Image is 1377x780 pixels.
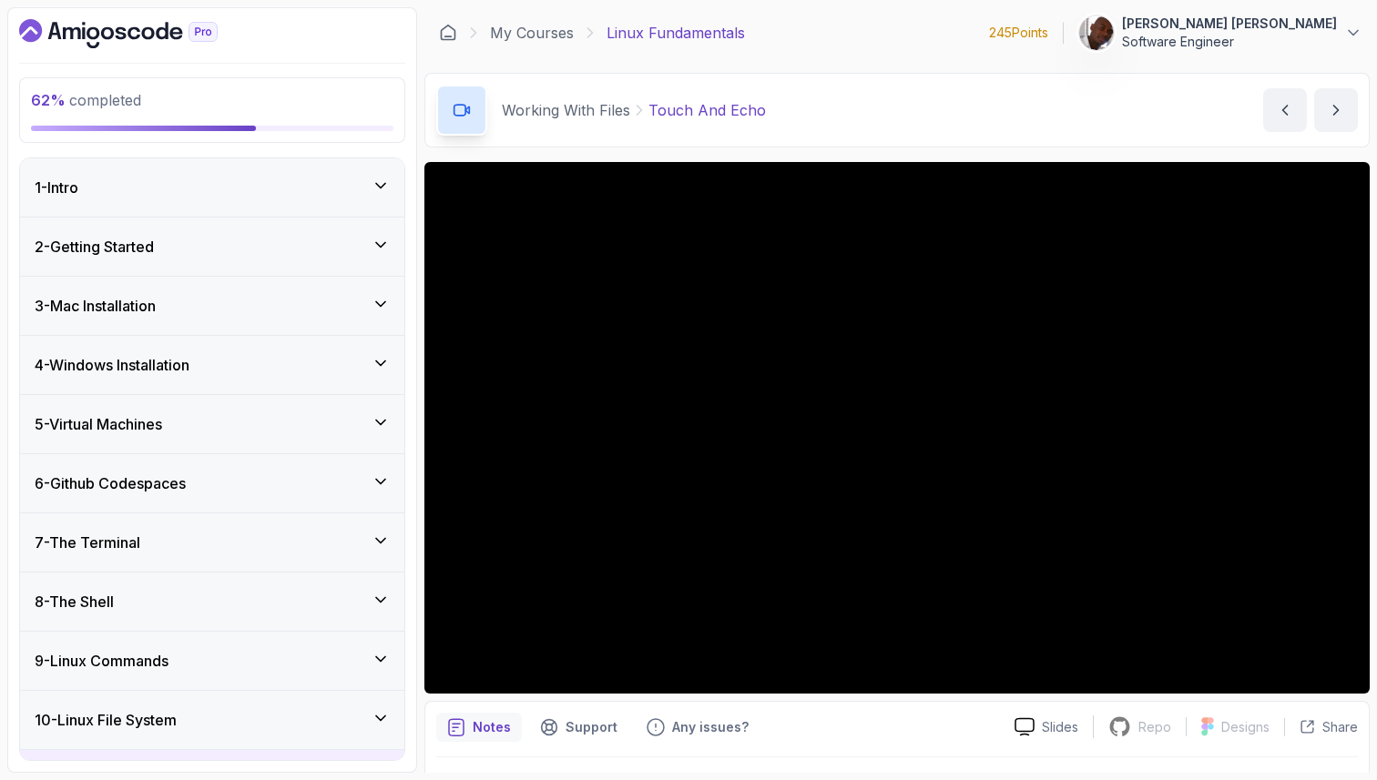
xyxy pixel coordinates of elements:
p: Software Engineer [1122,33,1337,51]
button: 7-The Terminal [20,513,404,572]
p: Linux Fundamentals [607,22,745,44]
button: notes button [436,713,522,742]
p: Slides [1042,718,1078,736]
button: 1-Intro [20,158,404,217]
button: 3-Mac Installation [20,277,404,335]
p: Notes [473,718,511,736]
h3: 9 - Linux Commands [35,650,168,672]
p: Designs [1221,718,1270,736]
a: Slides [1000,717,1093,736]
button: Feedback button [636,713,760,742]
span: completed [31,91,141,109]
button: 10-Linux File System [20,691,404,749]
button: previous content [1263,88,1307,132]
button: user profile image[PERSON_NAME] [PERSON_NAME]Software Engineer [1078,15,1362,51]
button: 9-Linux Commands [20,632,404,690]
button: 6-Github Codespaces [20,454,404,512]
p: [PERSON_NAME] [PERSON_NAME] [1122,15,1337,33]
span: 62 % [31,91,66,109]
p: Touch And Echo [648,99,766,121]
p: Support [566,718,617,736]
a: My Courses [490,22,574,44]
button: Share [1284,718,1358,736]
h3: 8 - The Shell [35,591,114,613]
p: Repo [1138,718,1171,736]
button: next content [1314,88,1358,132]
p: Any issues? [672,718,749,736]
p: Working With Files [502,99,630,121]
p: 245 Points [989,24,1048,42]
h3: 7 - The Terminal [35,532,140,553]
h3: 4 - Windows Installation [35,354,189,376]
h3: 5 - Virtual Machines [35,413,162,435]
h3: 1 - Intro [35,177,78,198]
a: Dashboard [19,19,260,48]
h3: 6 - Github Codespaces [35,472,186,494]
iframe: 2 - touch and echo [424,162,1370,694]
img: user profile image [1079,15,1114,50]
button: 4-Windows Installation [20,336,404,394]
a: Dashboard [439,24,457,42]
button: 5-Virtual Machines [20,395,404,453]
button: 2-Getting Started [20,218,404,276]
button: 8-The Shell [20,572,404,631]
h3: 10 - Linux File System [35,709,177,731]
button: Support button [529,713,628,742]
h3: 3 - Mac Installation [35,295,156,317]
p: Share [1322,718,1358,736]
h3: 2 - Getting Started [35,236,154,258]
